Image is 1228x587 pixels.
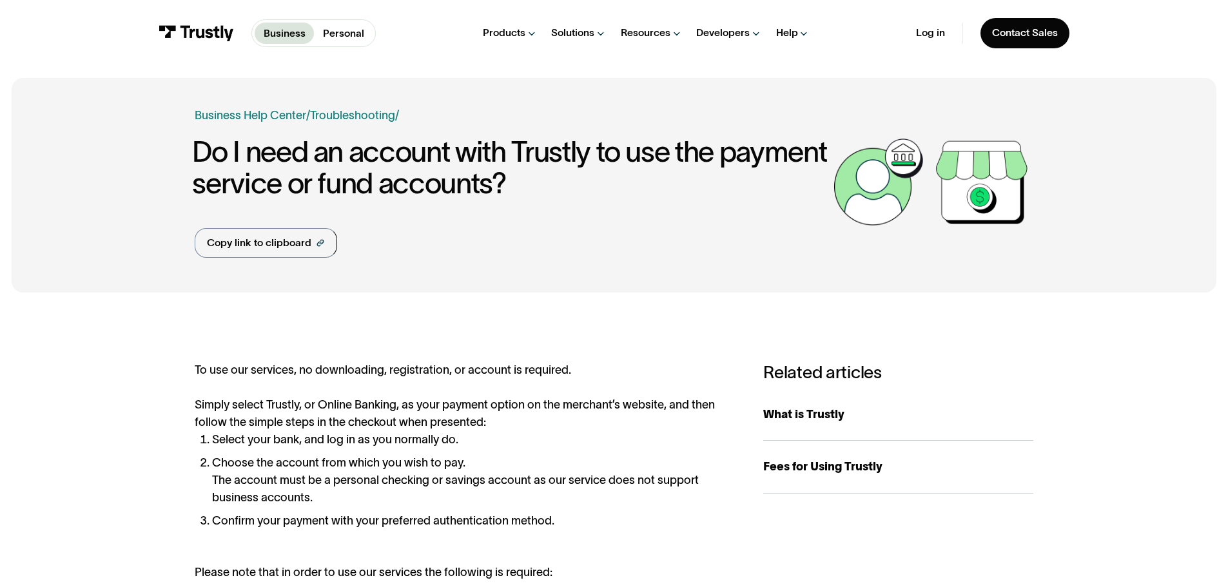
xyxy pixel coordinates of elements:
a: Fees for Using Trustly [763,441,1033,494]
div: Developers [696,26,750,39]
li: Confirm your payment with your preferred authentication method. [212,512,734,530]
div: What is Trustly [763,406,1033,423]
h3: Related articles [763,361,1033,382]
a: Troubleshooting [310,109,395,122]
a: Personal [314,23,373,44]
a: Copy link to clipboard [195,228,337,258]
h1: Do I need an account with Trustly to use the payment service or fund accounts? [192,136,826,200]
a: Business [255,23,314,44]
div: / [395,107,399,124]
p: Business [264,26,306,41]
div: Help [776,26,798,39]
a: Business Help Center [195,107,306,124]
a: Log in [916,26,945,39]
div: Copy link to clipboard [207,235,311,251]
li: Select your bank, and log in as you normally do. [212,431,734,448]
div: Contact Sales [992,26,1058,39]
div: / [306,107,310,124]
li: Choose the account from which you wish to pay. The account must be a personal checking or savings... [212,454,734,506]
p: Personal [323,26,364,41]
img: Trustly Logo [159,25,234,41]
div: Fees for Using Trustly [763,458,1033,476]
div: Solutions [551,26,594,39]
a: Contact Sales [980,18,1069,48]
div: Resources [621,26,670,39]
a: What is Trustly [763,389,1033,441]
div: Products [483,26,525,39]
